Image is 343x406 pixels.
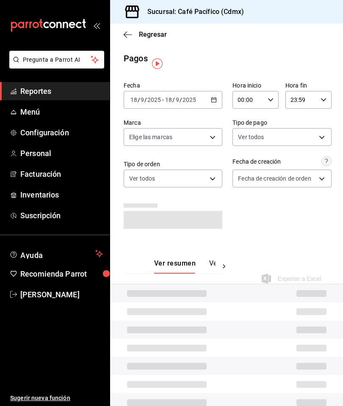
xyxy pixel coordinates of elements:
span: [PERSON_NAME] [20,289,103,300]
button: Pregunta a Parrot AI [9,51,104,69]
a: Pregunta a Parrot AI [6,61,104,70]
span: / [180,96,182,103]
span: Ver todos [129,174,155,183]
span: Sugerir nueva función [10,394,103,403]
label: Tipo de orden [124,161,222,167]
h3: Sucursal: Café Pacífico (Cdmx) [141,7,244,17]
label: Marca [124,120,222,126]
span: Fecha de creación de orden [238,174,311,183]
span: / [144,96,147,103]
label: Fecha [124,82,222,88]
div: navigation tabs [154,259,216,274]
input: -- [165,96,172,103]
span: Regresar [139,30,167,38]
span: Recomienda Parrot [20,268,103,280]
div: Fecha de creación [232,157,281,166]
span: - [162,96,164,103]
span: Personal [20,148,103,159]
span: Suscripción [20,210,103,221]
button: open_drawer_menu [93,22,100,29]
span: Pregunta a Parrot AI [23,55,91,64]
input: ---- [147,96,161,103]
span: Elige las marcas [129,133,172,141]
img: Tooltip marker [152,58,163,69]
button: Regresar [124,30,167,38]
button: Ver resumen [154,259,196,274]
input: -- [140,96,144,103]
label: Tipo de pago [232,120,331,126]
span: Ayuda [20,249,92,259]
span: Reportes [20,85,103,97]
span: Ver todos [238,133,264,141]
label: Hora inicio [232,82,279,88]
input: -- [130,96,138,103]
span: / [172,96,175,103]
span: Inventarios [20,189,103,200]
span: / [138,96,140,103]
span: Configuración [20,127,103,138]
span: Facturación [20,168,103,180]
button: Ver pagos [209,259,241,274]
span: Menú [20,106,103,118]
label: Hora fin [285,82,332,88]
input: -- [175,96,180,103]
input: ---- [182,96,196,103]
div: Pagos [124,52,148,65]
